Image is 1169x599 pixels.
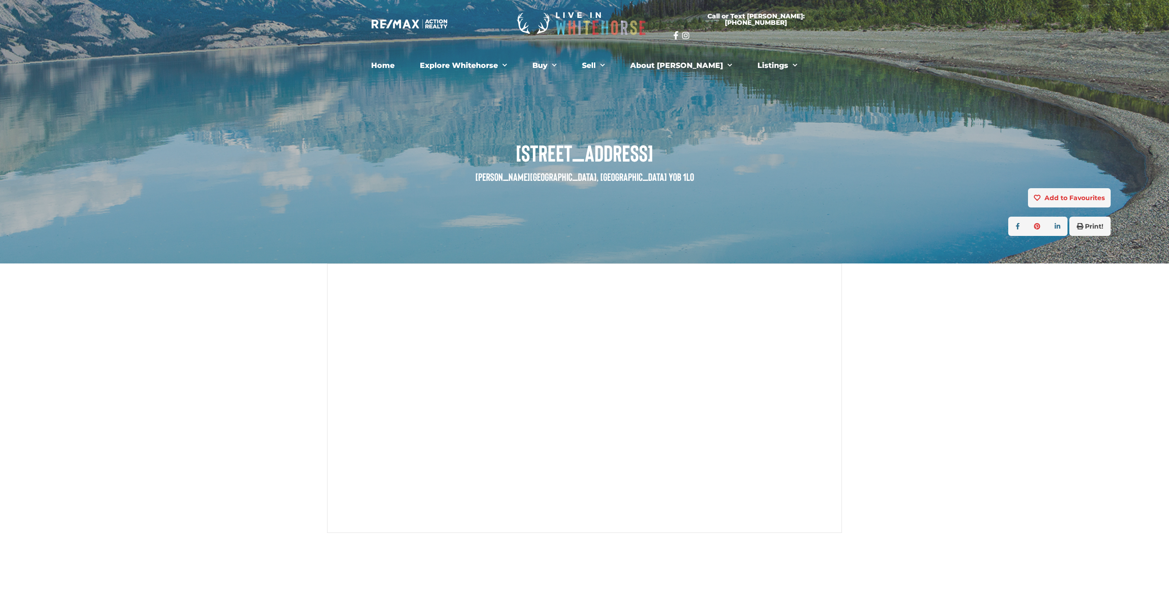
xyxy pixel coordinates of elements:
[58,140,1111,165] span: [STREET_ADDRESS]
[332,56,837,75] nav: Menu
[1085,222,1103,230] strong: Print!
[525,56,564,75] a: Buy
[684,13,827,26] span: Call or Text [PERSON_NAME]: [PHONE_NUMBER]
[1045,194,1105,202] strong: Add to Favourites
[623,56,739,75] a: About [PERSON_NAME]
[413,56,514,75] a: Explore Whitehorse
[575,56,612,75] a: Sell
[475,170,694,183] small: [PERSON_NAME][GEOGRAPHIC_DATA], [GEOGRAPHIC_DATA] Y0B 1L0
[364,56,401,75] a: Home
[1069,217,1111,236] button: Print!
[751,56,804,75] a: Listings
[673,7,838,31] a: Call or Text [PERSON_NAME]: [PHONE_NUMBER]
[1028,188,1111,207] button: Add to Favourites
